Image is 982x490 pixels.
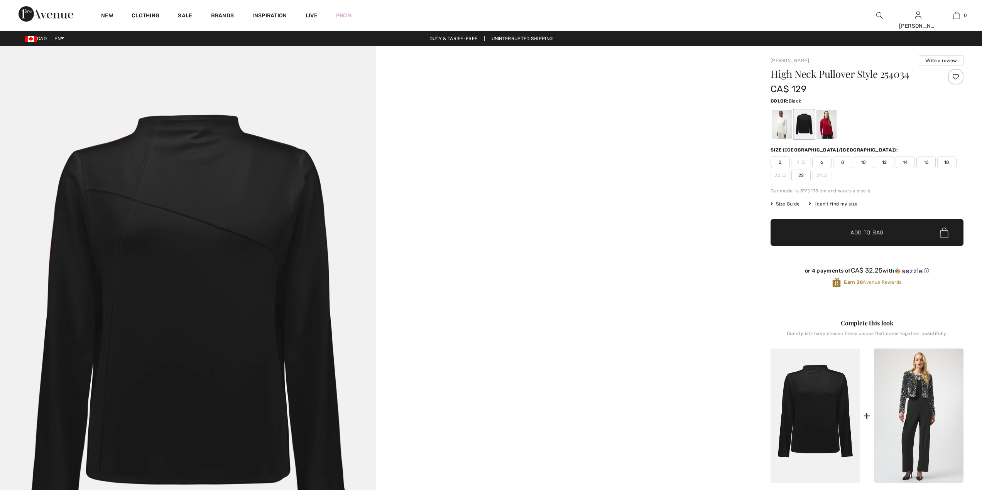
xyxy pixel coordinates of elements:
span: 12 [875,157,894,168]
span: 22 [791,170,811,181]
span: CAD [25,36,50,41]
a: Sign In [915,12,921,19]
a: Clothing [132,12,159,20]
div: Size ([GEOGRAPHIC_DATA]/[GEOGRAPHIC_DATA]): [771,146,899,153]
img: ring-m.svg [801,160,805,164]
img: 1ère Avenue [19,6,73,22]
a: Prom [336,12,352,20]
span: 24 [812,170,832,181]
div: I can't find my size [809,200,857,207]
img: ring-m.svg [823,173,827,177]
span: 6 [812,157,832,168]
span: Avenue Rewards [844,279,901,286]
span: EN [54,36,64,41]
a: Live [306,12,318,20]
span: 10 [854,157,873,168]
div: Our stylists have chosen these pieces that come together beautifully. [771,331,963,342]
a: Brands [211,12,234,20]
span: Size Guide [771,200,799,207]
span: 14 [896,157,915,168]
div: + [863,407,870,424]
span: 20 [771,170,790,181]
iframe: Opens a widget where you can find more information [933,432,974,451]
h1: High Neck Pullover Style 254034 [771,69,931,79]
button: Add to Bag [771,219,963,246]
img: High-Waisted Wide-Leg Trousers Style 254100 [874,349,963,483]
div: [PERSON_NAME] [899,22,937,30]
span: Color: [771,98,789,104]
span: Add to Bag [850,229,884,237]
img: Sezzle [895,268,923,274]
span: 4 [791,157,811,168]
img: search the website [876,11,883,20]
span: Inspiration [252,12,287,20]
img: Bag.svg [940,227,948,237]
span: CA$ 32.25 [851,266,883,274]
button: Write a review [919,55,963,66]
div: or 4 payments ofCA$ 32.25withSezzle Click to learn more about Sezzle [771,267,963,277]
span: 2 [771,157,790,168]
img: My Bag [953,11,960,20]
img: Canadian Dollar [25,36,37,42]
div: Complete this look [771,318,963,328]
div: or 4 payments of with [771,267,963,274]
span: Black [789,98,801,104]
img: My Info [915,11,921,20]
div: Our model is 5'9"/175 cm and wears a size 6. [771,187,963,194]
div: Off White [772,110,792,139]
strong: Earn 30 [844,280,863,285]
span: 0 [964,12,967,19]
img: High Neck Pullover Style 254034 [771,349,860,483]
img: Avenue Rewards [832,277,841,288]
div: Black [794,110,814,139]
video: Your browser does not support the video tag. [376,46,752,234]
a: 0 [938,11,975,20]
span: 8 [833,157,852,168]
div: Deep cherry [816,110,837,139]
span: CA$ 129 [771,84,806,94]
a: Sale [178,12,192,20]
span: 16 [916,157,936,168]
img: ring-m.svg [782,173,786,177]
a: [PERSON_NAME] [771,58,809,63]
span: 18 [937,157,957,168]
a: New [101,12,113,20]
